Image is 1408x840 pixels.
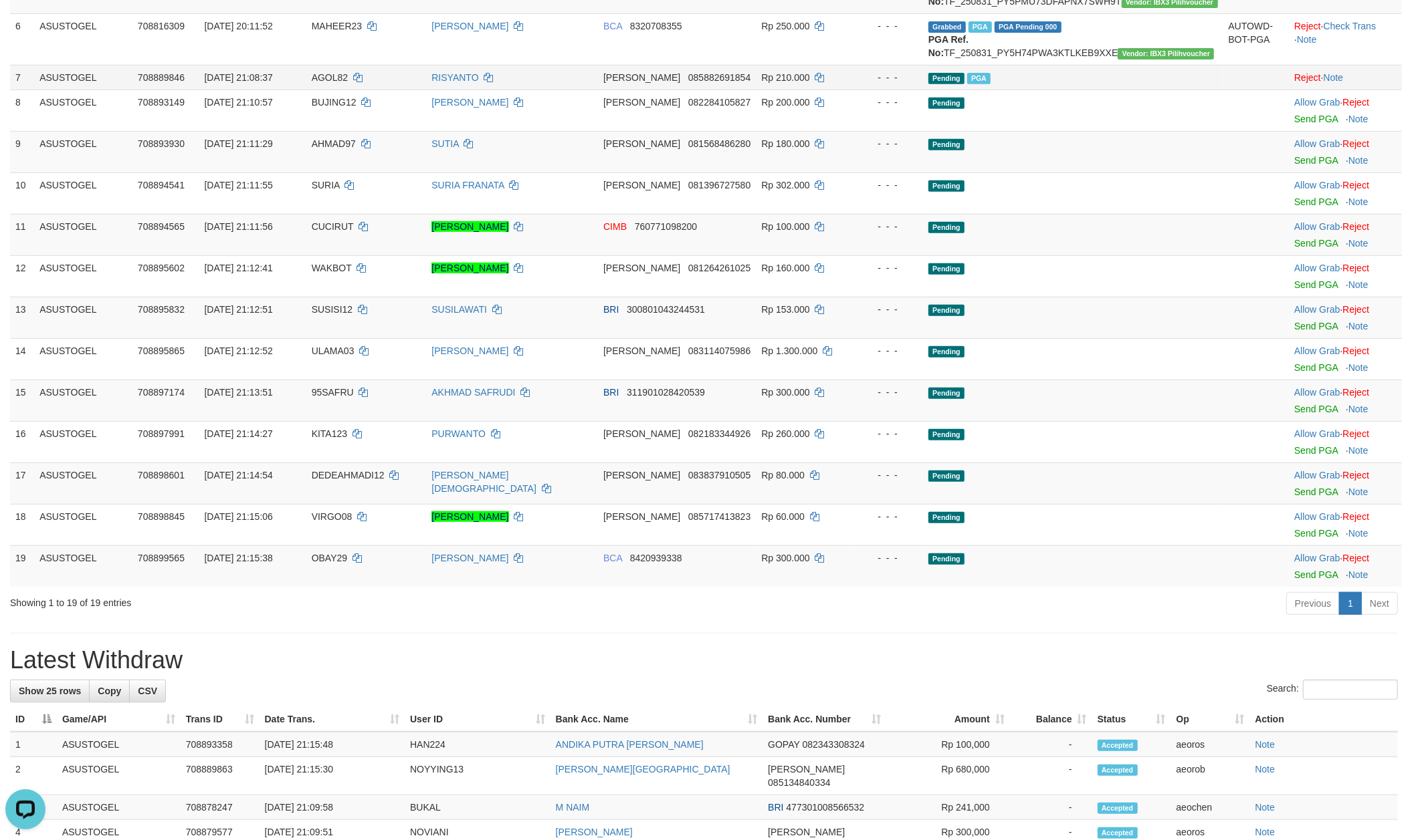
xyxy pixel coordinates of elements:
th: Date Trans.: activate to sort column ascending [260,707,405,732]
a: Reject [1342,304,1369,315]
td: Rp 680,000 [886,757,1010,795]
a: Allow Grab [1294,304,1340,315]
a: Send PGA [1294,321,1338,331]
span: Rp 250.000 [761,21,809,31]
th: Status: activate to sort column ascending [1092,707,1171,732]
span: 708895832 [138,304,185,315]
span: · [1294,387,1342,398]
td: 2 [10,757,57,795]
td: HAN224 [405,732,550,757]
span: 708889846 [138,72,185,83]
td: ASUSTOGEL [34,504,132,545]
td: Rp 100,000 [886,732,1010,757]
th: Bank Acc. Name: activate to sort column ascending [550,707,763,732]
a: SUTIA [431,138,458,149]
span: [DATE] 21:14:27 [204,428,272,439]
a: Note [1348,569,1369,580]
td: 11 [10,214,34,255]
span: Pending [928,263,965,275]
td: ASUSTOGEL [34,172,132,214]
span: MAHEER23 [312,21,362,31]
td: · [1289,380,1402,421]
a: [PERSON_NAME] [431,97,508,108]
a: Reject [1342,553,1369,563]
span: [PERSON_NAME] [603,97,680,108]
h1: Latest Withdraw [10,647,1398,674]
td: ASUSTOGEL [34,297,132,338]
span: 708897174 [138,387,185,398]
div: - - - [859,261,918,275]
a: Note [1348,486,1369,497]
span: [DATE] 21:11:29 [204,138,272,149]
td: 12 [10,255,34,297]
span: [DATE] 21:13:51 [204,387,272,398]
a: Reject [1294,21,1321,31]
a: Note [1348,196,1369,207]
span: Copy 083837910505 to clipboard [688,470,750,480]
a: [PERSON_NAME] [431,221,508,232]
td: · [1289,255,1402,297]
a: M NAIM [556,802,590,813]
td: · [1289,214,1402,255]
a: Send PGA [1294,238,1338,249]
div: - - - [859,386,918,399]
a: Send PGA [1294,486,1338,497]
span: Copy 081396727580 to clipboard [688,180,750,190]
a: CSV [129,680,166,702]
span: 95SAFRU [312,387,354,398]
span: Copy 082284105827 to clipboard [688,97,750,108]
span: [DATE] 21:10:57 [204,97,272,108]
span: Pending [928,512,965,523]
a: [PERSON_NAME] [431,21,508,31]
a: ANDIKA PUTRA [PERSON_NAME] [556,739,704,750]
span: [DATE] 21:15:06 [204,511,272,522]
a: Reject [1342,345,1369,356]
a: Note [1255,802,1275,813]
a: Allow Grab [1294,263,1340,273]
span: Pending [928,222,965,233]
td: · [1289,65,1402,90]
td: ASUSTOGEL [57,757,181,795]
a: [PERSON_NAME][DEMOGRAPHIC_DATA] [431,470,536,494]
span: Rp 180.000 [761,138,809,149]
div: - - - [859,96,918,109]
span: Copy 085882691854 to clipboard [688,72,750,83]
a: 1 [1339,592,1362,615]
td: aeoros [1171,732,1250,757]
td: 17 [10,462,34,504]
span: PGA Pending [995,21,1062,33]
span: Accepted [1098,764,1138,776]
span: Marked by aeomartha [967,73,991,84]
a: Copy [89,680,130,702]
a: Allow Grab [1294,470,1340,480]
td: 16 [10,421,34,462]
a: [PERSON_NAME] [431,263,508,273]
a: Send PGA [1294,196,1338,207]
td: ASUSTOGEL [34,255,132,297]
a: Reject [1342,387,1369,398]
a: Note [1348,404,1369,414]
td: ASUSTOGEL [34,338,132,380]
span: 708893930 [138,138,185,149]
div: - - - [859,551,918,565]
a: Allow Grab [1294,511,1340,522]
a: Allow Grab [1294,387,1340,398]
span: Rp 80.000 [761,470,805,480]
a: Note [1324,72,1344,83]
span: Copy 082343308324 to clipboard [803,739,865,750]
span: Copy 085717413823 to clipboard [688,511,750,522]
a: PURWANTO [431,428,486,439]
td: 6 [10,13,34,65]
span: Show 25 rows [19,686,81,696]
span: · [1294,553,1342,563]
a: [PERSON_NAME] [431,511,508,522]
a: Allow Grab [1294,97,1340,108]
span: WAKBOT [312,263,352,273]
td: ASUSTOGEL [34,90,132,131]
div: - - - [859,344,918,358]
span: 708894565 [138,221,185,232]
span: Marked by aeotriv [969,21,992,33]
a: Note [1348,362,1369,373]
a: Reject [1342,221,1369,232]
span: Rp 60.000 [761,511,805,522]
